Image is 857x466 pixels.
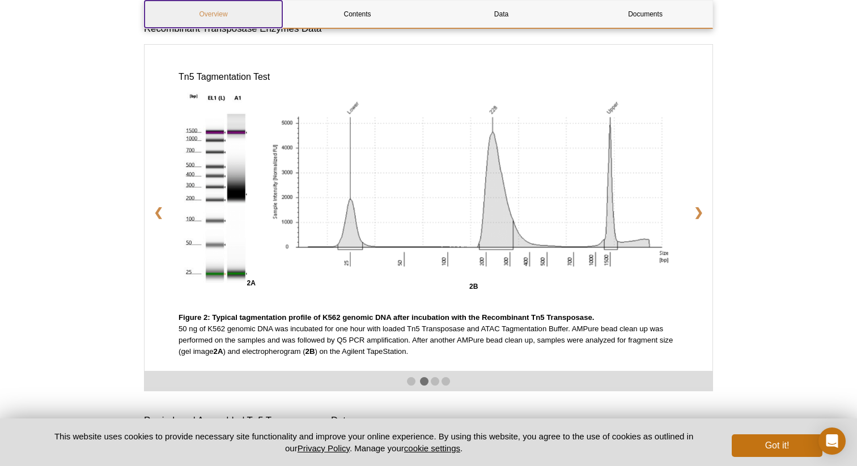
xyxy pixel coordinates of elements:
a: Documents [576,1,714,28]
div: Open Intercom Messenger [818,427,846,455]
img: Histone H3 PTM Multiplex Data of Histone Abundance in Mouse Tissue. [269,92,678,277]
img: Histone H3 PTM Multiplex Data of Histone Abundance in Mouse Tissue. [184,92,247,285]
a: Privacy Policy [298,443,350,453]
h3: Pre-indexed Assembled Tn5 Transposomes Data [144,414,713,427]
a: Overview [145,1,282,28]
h3: Tn5 Tagmentation Test [179,70,678,84]
button: Got it! [732,434,822,457]
strong: 2A [214,347,223,356]
p: This website uses cookies to provide necessary site functionality and improve your online experie... [35,430,713,454]
a: Data [432,1,570,28]
p: 50 ng of K562 genomic DNA was incubated for one hour with loaded Tn5 Transposase and ATAC Tagment... [179,312,678,357]
strong: 2A [247,279,256,287]
strong: Figure 2: Typical tagmentation profile of K562 genomic DNA after incubation with the Recombinant ... [179,313,594,322]
button: cookie settings [404,443,460,453]
a: ❯ [685,198,712,227]
strong: 2B [306,347,315,356]
a: Contents [289,1,426,28]
a: ❮ [145,198,172,227]
strong: 2B [469,283,478,290]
